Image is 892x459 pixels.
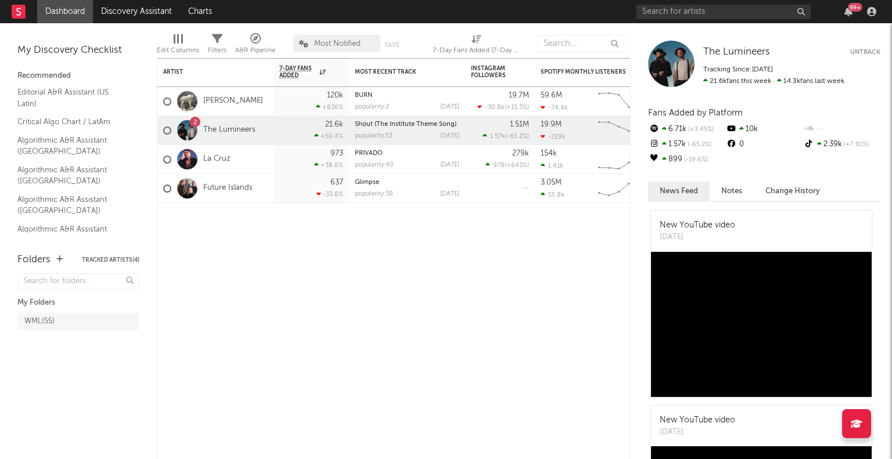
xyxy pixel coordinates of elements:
[203,154,231,164] a: La Cruz
[433,44,520,57] div: 7-Day Fans Added (7-Day Fans Added)
[686,142,711,148] span: -65.2 %
[355,191,393,197] div: popularity: 38
[440,104,459,110] div: [DATE]
[440,191,459,197] div: [DATE]
[440,162,459,168] div: [DATE]
[541,121,562,128] div: 19.9M
[648,122,725,137] div: 6.71k
[686,127,714,133] span: +3.45 %
[82,257,139,263] button: Tracked Artists(4)
[541,150,557,157] div: 154k
[510,121,529,128] div: 1.51M
[593,174,645,203] svg: Chart title
[433,29,520,63] div: 7-Day Fans Added (7-Day Fans Added)
[477,103,529,111] div: ( )
[648,137,725,152] div: 1.57k
[355,133,393,139] div: popularity: 53
[208,44,226,57] div: Filters
[17,193,128,217] a: Algorithmic A&R Assistant ([GEOGRAPHIC_DATA])
[725,137,803,152] div: 0
[660,414,735,427] div: New YouTube video
[541,191,564,198] div: 55.8k
[279,65,316,79] span: 7-Day Fans Added
[355,179,459,186] div: Glimpse
[648,182,710,201] button: News Feed
[235,44,276,57] div: A&R Pipeline
[355,121,456,128] a: Shout (The Institute Theme Song)
[24,315,55,328] div: WML ( 55 )
[485,161,529,169] div: ( )
[17,86,128,110] a: Editorial A&R Assistant (US Latin)
[848,3,862,12] div: 99 +
[355,162,394,168] div: popularity: 40
[593,116,645,145] svg: Chart title
[593,145,645,174] svg: Chart title
[314,161,343,169] div: +38.8 %
[703,78,771,85] span: 21.6k fans this week
[17,296,139,310] div: My Folders
[703,66,773,73] span: Tracking Since: [DATE]
[17,69,139,83] div: Recommended
[636,5,811,19] input: Search for artists
[490,133,505,140] span: 1.57k
[355,104,389,110] div: popularity: 2
[17,44,139,57] div: My Discovery Checklist
[314,132,343,140] div: +50.4 %
[710,182,754,201] button: Notes
[541,68,628,75] div: Spotify Monthly Listeners
[330,150,343,157] div: 973
[703,78,844,85] span: 14.3k fans last week
[541,162,563,169] div: 1.41k
[842,142,869,148] span: +7.91 %
[844,7,853,16] button: 99+
[803,137,880,152] div: 2.39k
[17,115,128,128] a: Critical Algo Chart / LatAm
[355,179,379,186] a: Glimpse
[203,125,256,135] a: The Lumineers
[157,29,199,63] div: Edit Columns
[327,92,343,99] div: 120k
[485,104,505,111] span: -30.8k
[355,150,459,157] div: PRIVADO
[440,133,459,139] div: [DATE]
[660,219,735,232] div: New YouTube video
[725,122,803,137] div: 10k
[541,92,562,99] div: 59.6M
[355,92,459,99] div: BURN
[660,232,735,243] div: [DATE]
[17,313,139,330] a: WML(55)
[384,42,400,48] button: Save
[648,109,743,117] span: Fans Added by Platform
[493,162,505,169] span: 978
[660,427,735,438] div: [DATE]
[325,121,343,128] div: 21.6k
[803,122,880,137] div: --
[316,103,343,111] div: +826 %
[157,44,199,57] div: Edit Columns
[703,47,770,57] span: The Lumineers
[593,87,645,116] svg: Chart title
[506,104,527,111] span: +15.3 %
[506,162,527,169] span: +643 %
[355,92,372,99] a: BURN
[17,223,128,247] a: Algorithmic A&R Assistant ([GEOGRAPHIC_DATA])
[648,152,725,167] div: 899
[471,65,512,79] div: Instagram Followers
[17,164,128,187] a: Algorithmic A&R Assistant ([GEOGRAPHIC_DATA])
[541,133,566,140] div: -229k
[703,46,770,58] a: The Lumineers
[163,68,250,75] div: Artist
[355,68,442,75] div: Most Recent Track
[355,121,459,128] div: Shout (The Institute Theme Song)
[355,150,383,157] a: PRIVADO
[17,253,51,267] div: Folders
[203,183,253,193] a: Future Islands
[507,133,527,140] span: -65.2 %
[17,134,128,158] a: Algorithmic A&R Assistant ([GEOGRAPHIC_DATA])
[330,179,343,186] div: 637
[17,273,139,290] input: Search for folders...
[483,132,529,140] div: ( )
[235,29,276,63] div: A&R Pipeline
[541,179,562,186] div: 3.05M
[537,35,624,52] input: Search...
